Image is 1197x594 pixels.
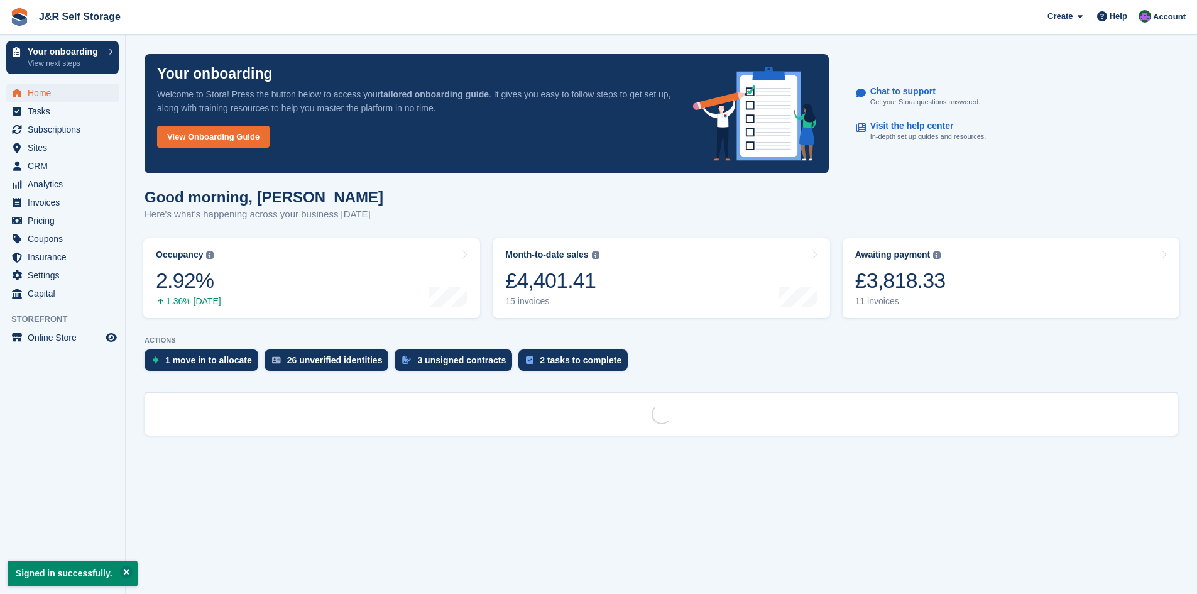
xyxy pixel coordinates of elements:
[6,248,119,266] a: menu
[693,67,816,161] img: onboarding-info-6c161a55d2c0e0a8cae90662b2fe09162a5109e8cc188191df67fb4f79e88e88.svg
[28,175,103,193] span: Analytics
[1139,10,1151,23] img: Jordan Mahmood
[380,89,489,99] strong: tailored onboarding guide
[870,97,980,107] p: Get your Stora questions answered.
[28,329,103,346] span: Online Store
[28,212,103,229] span: Pricing
[10,8,29,26] img: stora-icon-8386f47178a22dfd0bd8f6a31ec36ba5ce8667c1dd55bd0f319d3a0aa187defe.svg
[28,267,103,284] span: Settings
[855,268,946,294] div: £3,818.33
[1047,10,1073,23] span: Create
[8,561,138,586] p: Signed in successfully.
[156,268,221,294] div: 2.92%
[6,212,119,229] a: menu
[518,349,634,377] a: 2 tasks to complete
[843,238,1179,318] a: Awaiting payment £3,818.33 11 invoices
[540,355,621,365] div: 2 tasks to complete
[526,356,533,364] img: task-75834270c22a3079a89374b754ae025e5fb1db73e45f91037f5363f120a921f8.svg
[395,349,518,377] a: 3 unsigned contracts
[272,356,281,364] img: verify_identity-adf6edd0f0f0b5bbfe63781bf79b02c33cf7c696d77639b501bdc392416b5a36.svg
[505,250,588,260] div: Month-to-date sales
[870,121,976,131] p: Visit the help center
[145,189,383,206] h1: Good morning, [PERSON_NAME]
[856,114,1166,148] a: Visit the help center In-depth set up guides and resources.
[28,139,103,157] span: Sites
[855,250,931,260] div: Awaiting payment
[165,355,252,365] div: 1 move in to allocate
[28,248,103,266] span: Insurance
[157,126,270,148] a: View Onboarding Guide
[28,285,103,302] span: Capital
[145,336,1178,344] p: ACTIONS
[933,251,941,259] img: icon-info-grey-7440780725fd019a000dd9b08b2336e03edf1995a4989e88bcd33f0948082b44.svg
[34,6,126,27] a: J&R Self Storage
[265,349,395,377] a: 26 unverified identities
[856,80,1166,114] a: Chat to support Get your Stora questions answered.
[287,355,383,365] div: 26 unverified identities
[417,355,506,365] div: 3 unsigned contracts
[6,102,119,120] a: menu
[6,267,119,284] a: menu
[104,330,119,345] a: Preview store
[870,86,970,97] p: Chat to support
[493,238,829,318] a: Month-to-date sales £4,401.41 15 invoices
[6,41,119,74] a: Your onboarding View next steps
[6,230,119,248] a: menu
[28,194,103,211] span: Invoices
[592,251,599,259] img: icon-info-grey-7440780725fd019a000dd9b08b2336e03edf1995a4989e88bcd33f0948082b44.svg
[6,194,119,211] a: menu
[6,84,119,102] a: menu
[6,121,119,138] a: menu
[157,87,673,115] p: Welcome to Stora! Press the button below to access your . It gives you easy to follow steps to ge...
[206,251,214,259] img: icon-info-grey-7440780725fd019a000dd9b08b2336e03edf1995a4989e88bcd33f0948082b44.svg
[1153,11,1186,23] span: Account
[1110,10,1127,23] span: Help
[505,268,599,294] div: £4,401.41
[145,207,383,222] p: Here's what's happening across your business [DATE]
[855,296,946,307] div: 11 invoices
[28,47,102,56] p: Your onboarding
[28,121,103,138] span: Subscriptions
[6,139,119,157] a: menu
[6,285,119,302] a: menu
[28,84,103,102] span: Home
[870,131,987,142] p: In-depth set up guides and resources.
[6,329,119,346] a: menu
[28,230,103,248] span: Coupons
[505,296,599,307] div: 15 invoices
[143,238,480,318] a: Occupancy 2.92% 1.36% [DATE]
[402,356,411,364] img: contract_signature_icon-13c848040528278c33f63329250d36e43548de30e8caae1d1a13099fd9432cc5.svg
[11,313,125,326] span: Storefront
[28,157,103,175] span: CRM
[152,356,159,364] img: move_ins_to_allocate_icon-fdf77a2bb77ea45bf5b3d319d69a93e2d87916cf1d5bf7949dd705db3b84f3ca.svg
[28,58,102,69] p: View next steps
[156,296,221,307] div: 1.36% [DATE]
[156,250,203,260] div: Occupancy
[145,349,265,377] a: 1 move in to allocate
[6,175,119,193] a: menu
[157,67,273,81] p: Your onboarding
[6,157,119,175] a: menu
[28,102,103,120] span: Tasks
